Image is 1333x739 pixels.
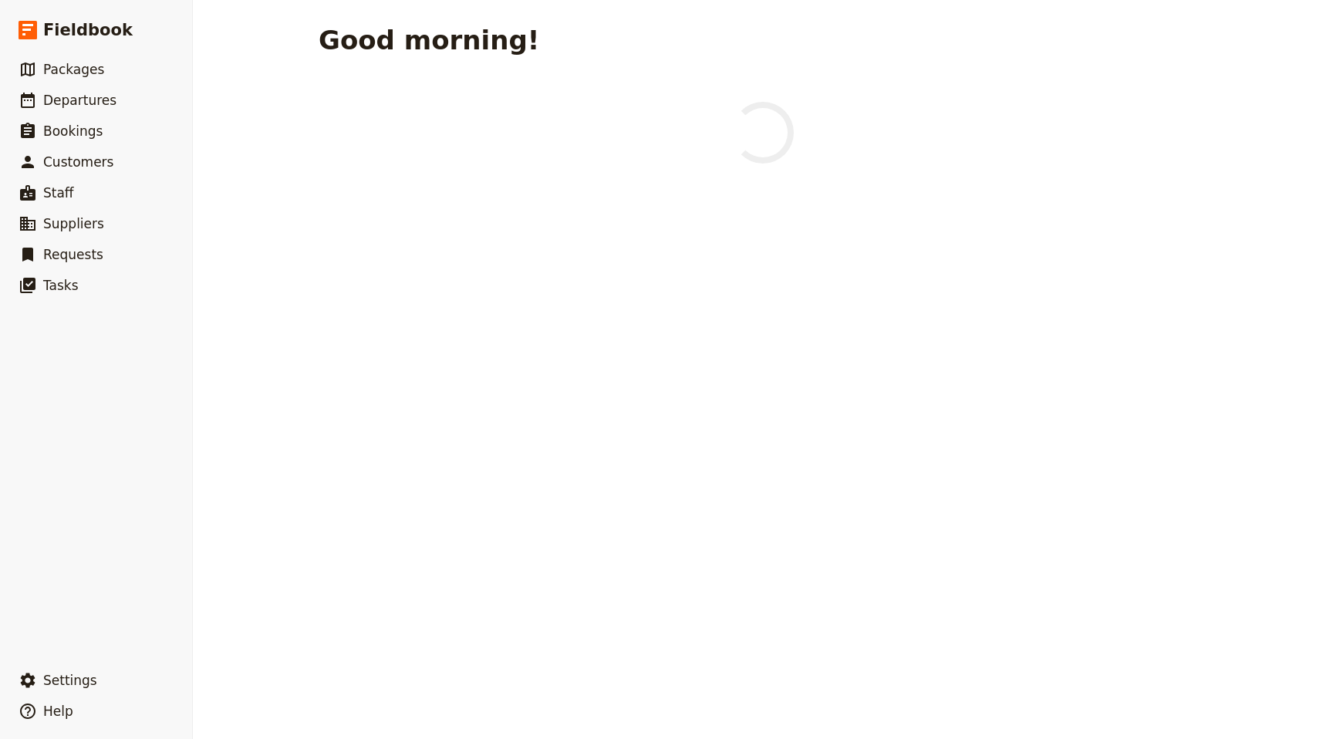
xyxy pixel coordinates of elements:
[43,247,103,262] span: Requests
[43,673,97,688] span: Settings
[43,154,113,170] span: Customers
[43,62,104,77] span: Packages
[43,278,79,293] span: Tasks
[43,216,104,231] span: Suppliers
[319,25,539,56] h1: Good morning!
[43,19,133,42] span: Fieldbook
[43,704,73,719] span: Help
[43,123,103,139] span: Bookings
[43,93,116,108] span: Departures
[43,185,74,201] span: Staff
